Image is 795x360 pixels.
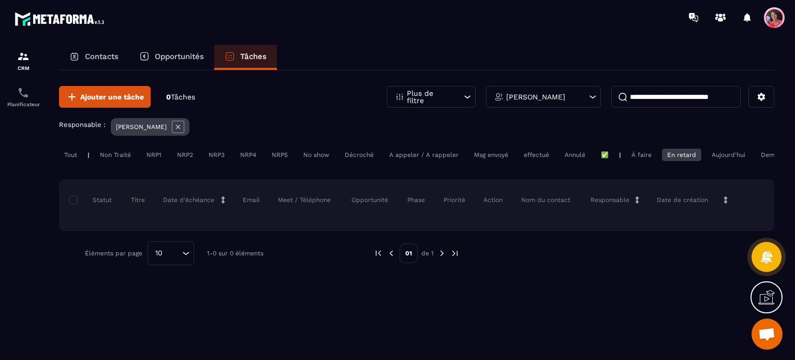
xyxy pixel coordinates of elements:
div: Msg envoyé [469,149,513,161]
div: NRP2 [172,149,198,161]
p: Email [243,196,260,204]
a: Contacts [59,45,129,70]
p: Opportunité [351,196,388,204]
p: [PERSON_NAME] [506,93,565,100]
span: Tâches [171,93,195,101]
p: Date de création [657,196,708,204]
a: schedulerschedulerPlanificateur [3,79,44,115]
p: Plus de filtre [407,90,452,104]
p: Nom du contact [521,196,570,204]
a: Opportunités [129,45,214,70]
div: NRP3 [203,149,230,161]
a: Tâches [214,45,277,70]
div: NRP4 [235,149,261,161]
p: Statut [72,196,112,204]
p: de 1 [421,249,434,257]
div: Ouvrir le chat [752,319,783,350]
div: Demain [756,149,789,161]
div: No show [298,149,334,161]
div: A appeler / A rappeler [384,149,464,161]
input: Search for option [166,248,180,259]
p: Date d’échéance [163,196,214,204]
p: Planificateur [3,102,44,107]
div: Tout [59,149,82,161]
img: logo [14,9,108,28]
img: scheduler [17,87,30,99]
p: 0 [166,92,195,102]
p: Phase [407,196,425,204]
a: formationformationCRM [3,42,44,79]
div: À faire [626,149,657,161]
div: NRP1 [141,149,167,161]
p: 01 [400,243,418,263]
p: Responsable [591,196,629,204]
p: | [87,151,90,159]
p: Action [483,196,503,204]
div: ✅ [596,149,614,161]
p: Contacts [85,52,119,61]
div: Non Traité [95,149,136,161]
p: | [619,151,621,159]
div: Aujourd'hui [706,149,750,161]
p: 1-0 sur 0 éléments [207,250,263,257]
img: next [437,249,447,258]
div: NRP5 [267,149,293,161]
p: CRM [3,65,44,71]
p: Tâches [240,52,267,61]
img: prev [387,249,396,258]
div: Search for option [148,241,194,265]
button: Ajouter une tâche [59,86,151,108]
div: En retard [662,149,701,161]
p: [PERSON_NAME] [116,123,167,131]
p: Opportunités [155,52,204,61]
p: Titre [131,196,145,204]
div: Annulé [560,149,591,161]
p: Priorité [444,196,465,204]
img: next [450,249,460,258]
div: Décroché [340,149,379,161]
img: prev [374,249,383,258]
span: Ajouter une tâche [80,92,144,102]
p: Responsable : [59,121,106,128]
p: Meet / Téléphone [278,196,331,204]
div: effectué [519,149,554,161]
p: Éléments par page [85,250,142,257]
img: formation [17,50,30,63]
span: 10 [152,248,166,259]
